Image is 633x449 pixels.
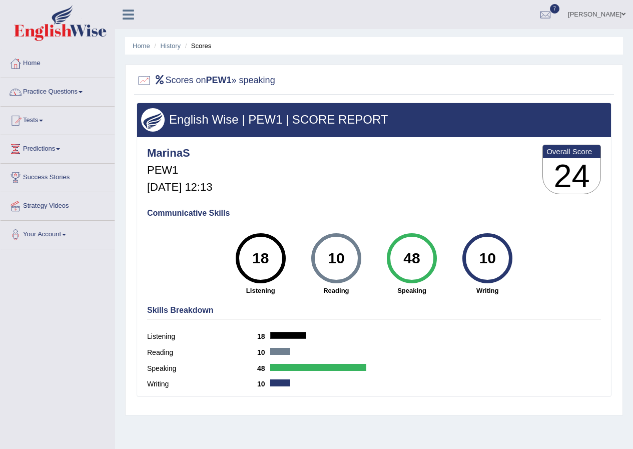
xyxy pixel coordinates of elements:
[141,113,607,126] h3: English Wise | PEW1 | SCORE REPORT
[257,380,270,388] b: 10
[147,363,257,374] label: Speaking
[147,347,257,358] label: Reading
[183,41,212,51] li: Scores
[469,237,506,279] div: 10
[318,237,354,279] div: 10
[455,286,520,295] strong: Writing
[1,78,115,103] a: Practice Questions
[133,42,150,50] a: Home
[206,75,232,85] b: PEW1
[141,108,165,132] img: wings.png
[147,164,212,176] h5: PEW1
[257,364,270,372] b: 48
[303,286,369,295] strong: Reading
[393,237,430,279] div: 48
[147,331,257,342] label: Listening
[137,73,275,88] h2: Scores on » speaking
[161,42,181,50] a: History
[1,50,115,75] a: Home
[147,379,257,389] label: Writing
[546,147,597,156] b: Overall Score
[550,4,560,14] span: 7
[1,221,115,246] a: Your Account
[543,158,600,194] h3: 24
[257,348,270,356] b: 10
[242,237,279,279] div: 18
[379,286,444,295] strong: Speaking
[1,164,115,189] a: Success Stories
[257,332,270,340] b: 18
[147,306,601,315] h4: Skills Breakdown
[1,107,115,132] a: Tests
[1,135,115,160] a: Predictions
[1,192,115,217] a: Strategy Videos
[147,209,601,218] h4: Communicative Skills
[147,181,212,193] h5: [DATE] 12:13
[228,286,293,295] strong: Listening
[147,147,212,159] h4: MarinaS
